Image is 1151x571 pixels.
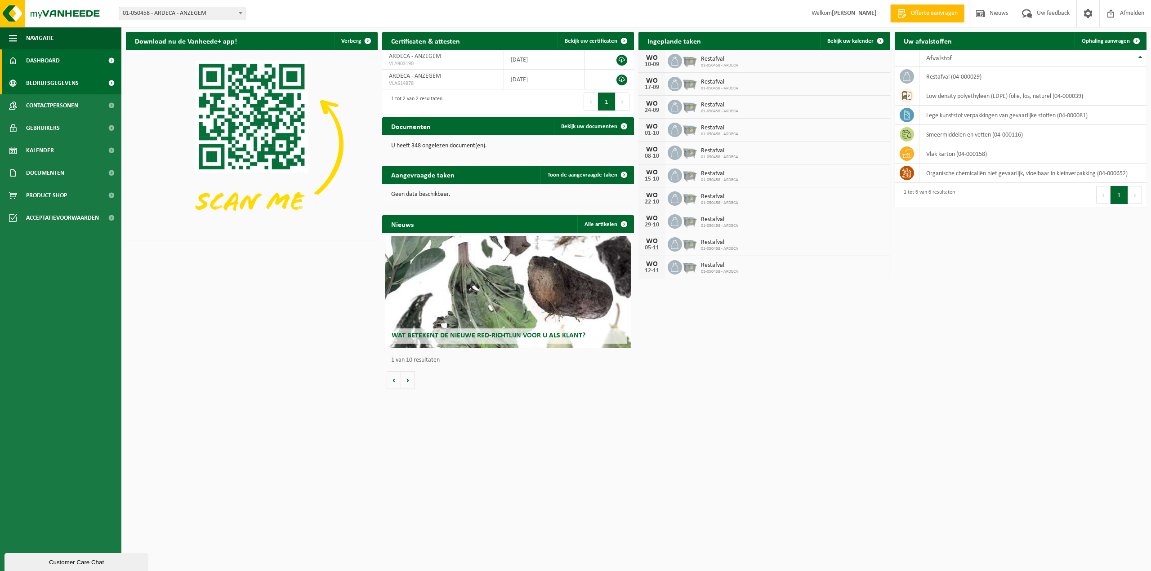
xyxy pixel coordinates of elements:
[643,238,661,245] div: WO
[554,117,633,135] a: Bekijk uw documenten
[26,94,78,117] span: Contactpersonen
[919,144,1147,164] td: vlak karton (04-000158)
[389,80,497,87] span: VLA614878
[890,4,964,22] a: Offerte aanvragen
[382,117,440,135] h2: Documenten
[701,86,738,91] span: 01-050458 - ARDECA
[389,60,497,67] span: VLA903190
[643,146,661,153] div: WO
[565,38,617,44] span: Bekijk uw certificaten
[26,117,60,139] span: Gebruikers
[391,357,629,363] p: 1 van 10 resultaten
[26,27,54,49] span: Navigatie
[391,143,625,149] p: U heeft 348 ongelezen document(en).
[387,92,442,111] div: 1 tot 2 van 2 resultaten
[1075,32,1146,50] a: Ophaling aanvragen
[643,130,661,137] div: 01-10
[701,216,738,223] span: Restafval
[643,268,661,274] div: 12-11
[919,125,1147,144] td: smeermiddelen en vetten (04-000116)
[701,132,738,137] span: 01-050458 - ARDECA
[26,139,54,162] span: Kalender
[1082,38,1130,44] span: Ophaling aanvragen
[26,184,67,207] span: Product Shop
[919,86,1147,106] td: low density polyethyleen (LDPE) folie, los, naturel (04-000039)
[701,155,738,160] span: 01-050458 - ARDECA
[643,84,661,91] div: 17-09
[389,53,441,60] span: ARDECA - ANZEGEM
[643,77,661,84] div: WO
[504,50,584,70] td: [DATE]
[26,162,64,184] span: Documenten
[682,144,697,159] img: WB-2500-GAL-GY-01
[827,38,874,44] span: Bekijk uw kalender
[26,49,60,72] span: Dashboard
[919,106,1147,125] td: lege kunststof verpakkingen van gevaarlijke stoffen (04-000081)
[401,371,415,389] button: Volgende
[382,32,469,49] h2: Certificaten & attesten
[643,215,661,222] div: WO
[701,147,738,155] span: Restafval
[643,176,661,182] div: 15-10
[382,215,423,233] h2: Nieuws
[1096,186,1111,204] button: Previous
[548,172,617,178] span: Toon de aangevraagde taken
[895,32,961,49] h2: Uw afvalstoffen
[643,100,661,107] div: WO
[504,70,584,89] td: [DATE]
[832,10,877,17] strong: [PERSON_NAME]
[643,169,661,176] div: WO
[119,7,245,20] span: 01-050458 - ARDECA - ANZEGEM
[643,54,661,62] div: WO
[643,199,661,205] div: 22-10
[126,50,378,239] img: Download de VHEPlus App
[701,239,738,246] span: Restafval
[638,32,710,49] h2: Ingeplande taken
[701,269,738,274] span: 01-050458 - ARDECA
[701,79,738,86] span: Restafval
[4,551,150,571] iframe: chat widget
[558,32,633,50] a: Bekijk uw certificaten
[387,371,401,389] button: Vorige
[909,9,960,18] span: Offerte aanvragen
[682,53,697,68] img: WB-2500-GAL-GY-01
[701,170,738,177] span: Restafval
[899,185,955,205] div: 1 tot 6 van 6 resultaten
[682,236,697,251] img: WB-2500-GAL-GY-01
[701,223,738,229] span: 01-050458 - ARDECA
[919,67,1147,86] td: restafval (04-000029)
[126,32,246,49] h2: Download nu de Vanheede+ app!
[391,191,625,198] p: Geen data beschikbaar.
[385,236,632,348] a: Wat betekent de nieuwe RED-richtlijn voor u als klant?
[701,193,738,200] span: Restafval
[643,192,661,199] div: WO
[616,93,629,111] button: Next
[701,262,738,269] span: Restafval
[643,153,661,159] div: 08-10
[820,32,889,50] a: Bekijk uw kalender
[926,55,952,62] span: Afvalstof
[643,245,661,251] div: 05-11
[1128,186,1142,204] button: Next
[682,190,697,205] img: WB-2500-GAL-GY-01
[682,121,697,137] img: WB-2500-GAL-GY-01
[598,93,616,111] button: 1
[682,213,697,228] img: WB-2500-GAL-GY-01
[682,75,697,91] img: WB-2500-GAL-GY-01
[701,124,738,132] span: Restafval
[701,200,738,206] span: 01-050458 - ARDECA
[540,166,633,184] a: Toon de aangevraagde taken
[682,259,697,274] img: WB-2500-GAL-GY-01
[1111,186,1128,204] button: 1
[389,73,441,80] span: ARDECA - ANZEGEM
[701,246,738,252] span: 01-050458 - ARDECA
[561,124,617,129] span: Bekijk uw documenten
[643,62,661,68] div: 10-09
[701,109,738,114] span: 01-050458 - ARDECA
[26,207,99,229] span: Acceptatievoorwaarden
[701,63,738,68] span: 01-050458 - ARDECA
[643,107,661,114] div: 24-09
[701,177,738,183] span: 01-050458 - ARDECA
